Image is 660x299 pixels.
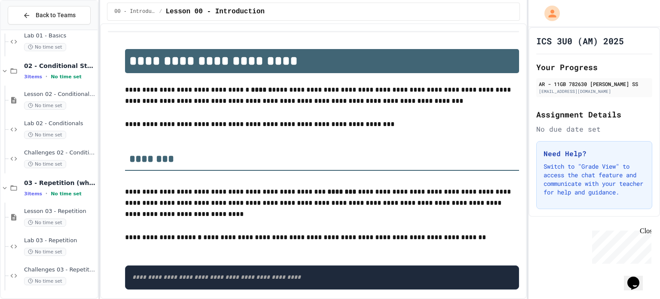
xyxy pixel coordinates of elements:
[536,124,652,134] div: No due date set
[3,3,59,55] div: Chat with us now!Close
[544,148,645,159] h3: Need Help?
[539,80,650,88] div: AR - 11GB 782630 [PERSON_NAME] SS
[536,61,652,73] h2: Your Progress
[114,8,156,15] span: 00 - Introduction
[159,8,162,15] span: /
[539,88,650,95] div: [EMAIL_ADDRESS][DOMAIN_NAME]
[624,265,651,290] iframe: chat widget
[536,35,624,47] h1: ICS 3U0 (AM) 2025
[8,6,91,25] button: Back to Teams
[535,3,562,23] div: My Account
[544,162,645,197] p: Switch to "Grade View" to access the chat feature and communicate with your teacher for help and ...
[36,11,76,20] span: Back to Teams
[536,108,652,120] h2: Assignment Details
[165,6,264,17] span: Lesson 00 - Introduction
[589,227,651,264] iframe: chat widget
